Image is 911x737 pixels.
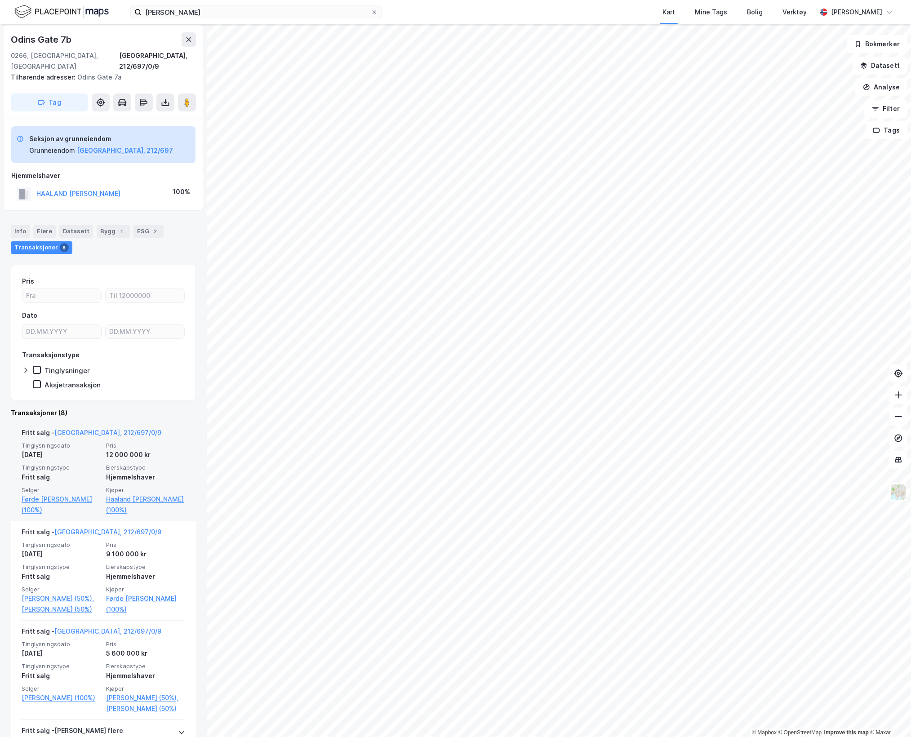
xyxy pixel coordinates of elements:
div: Fritt salg [22,670,101,681]
a: [GEOGRAPHIC_DATA], 212/697/0/9 [54,627,161,635]
div: Kart [662,7,675,18]
div: Eiere [33,225,56,238]
div: Transaksjoner (8) [11,408,196,418]
button: Analyse [855,78,907,96]
span: Tinglysningsdato [22,640,101,648]
div: Fritt salg [22,472,101,483]
div: Info [11,225,30,238]
a: Mapbox [752,729,777,736]
a: [PERSON_NAME] (50%) [106,703,185,714]
span: Pris [106,442,185,449]
a: OpenStreetMap [778,729,822,736]
div: 100% [173,186,190,197]
span: Selger [22,685,101,693]
a: [PERSON_NAME] (50%), [22,593,101,604]
a: Førde [PERSON_NAME] (100%) [22,494,101,515]
span: Tinglysningstype [22,464,101,471]
button: Filter [864,100,907,118]
div: Datasett [59,225,93,238]
img: logo.f888ab2527a4732fd821a326f86c7f29.svg [14,4,109,20]
div: Fritt salg - [22,527,161,541]
div: Fritt salg - [22,626,161,640]
iframe: Chat Widget [866,694,911,737]
button: Datasett [853,57,907,75]
input: Fra [22,289,101,302]
div: [GEOGRAPHIC_DATA], 212/697/0/9 [119,50,196,72]
a: [PERSON_NAME] (100%) [22,693,101,703]
div: Tinglysninger [44,366,90,375]
a: [GEOGRAPHIC_DATA], 212/697/0/9 [54,528,161,536]
span: Eierskapstype [106,662,185,670]
div: Seksjon av grunneiendom [29,133,173,144]
input: DD.MM.YYYY [22,325,101,338]
span: Tilhørende adresser: [11,73,77,81]
div: Bolig [747,7,763,18]
div: Verktøy [782,7,807,18]
span: Selger [22,486,101,494]
div: Kontrollprogram for chat [866,694,911,737]
input: Til 12000000 [106,289,184,302]
div: Pris [22,276,34,287]
div: 1 [117,227,126,236]
div: Hjemmelshaver [11,170,196,181]
span: Eierskapstype [106,563,185,571]
div: Transaksjonstype [22,350,80,360]
div: 0266, [GEOGRAPHIC_DATA], [GEOGRAPHIC_DATA] [11,50,119,72]
div: 2 [151,227,160,236]
a: [PERSON_NAME] (50%) [22,604,101,615]
input: Søk på adresse, matrikkel, gårdeiere, leietakere eller personer [142,5,371,19]
span: Tinglysningsdato [22,541,101,549]
button: Bokmerker [847,35,907,53]
a: [PERSON_NAME] (50%), [106,693,185,703]
div: Mine Tags [695,7,727,18]
button: Tags [866,121,907,139]
button: Tag [11,93,88,111]
div: Dato [22,310,37,321]
span: Tinglysningsdato [22,442,101,449]
span: Pris [106,541,185,549]
div: [DATE] [22,648,101,659]
div: 5 600 000 kr [106,648,185,659]
div: Hjemmelshaver [106,472,185,483]
span: Kjøper [106,486,185,494]
img: Z [890,484,907,501]
div: Hjemmelshaver [106,571,185,582]
div: [PERSON_NAME] [831,7,882,18]
div: Bygg [97,225,130,238]
div: Aksjetransaksjon [44,381,101,389]
a: Improve this map [824,729,869,736]
div: Grunneiendom [29,145,75,156]
div: Odins Gate 7b [11,32,73,47]
div: 8 [60,243,69,252]
span: Kjøper [106,685,185,693]
span: Tinglysningstype [22,662,101,670]
div: Fritt salg - [22,427,161,442]
a: [GEOGRAPHIC_DATA], 212/697/0/9 [54,429,161,436]
span: Pris [106,640,185,648]
button: [GEOGRAPHIC_DATA], 212/697 [77,145,173,156]
div: Fritt salg [22,571,101,582]
div: 12 000 000 kr [106,449,185,460]
span: Kjøper [106,586,185,593]
div: [DATE] [22,449,101,460]
span: Eierskapstype [106,464,185,471]
div: [DATE] [22,549,101,559]
a: Førde [PERSON_NAME] (100%) [106,593,185,615]
div: 9 100 000 kr [106,549,185,559]
div: ESG [133,225,164,238]
div: Transaksjoner [11,241,72,254]
span: Selger [22,586,101,593]
div: Hjemmelshaver [106,670,185,681]
div: Odins Gate 7a [11,72,189,83]
input: DD.MM.YYYY [106,325,184,338]
span: Tinglysningstype [22,563,101,571]
a: Haaland [PERSON_NAME] (100%) [106,494,185,515]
